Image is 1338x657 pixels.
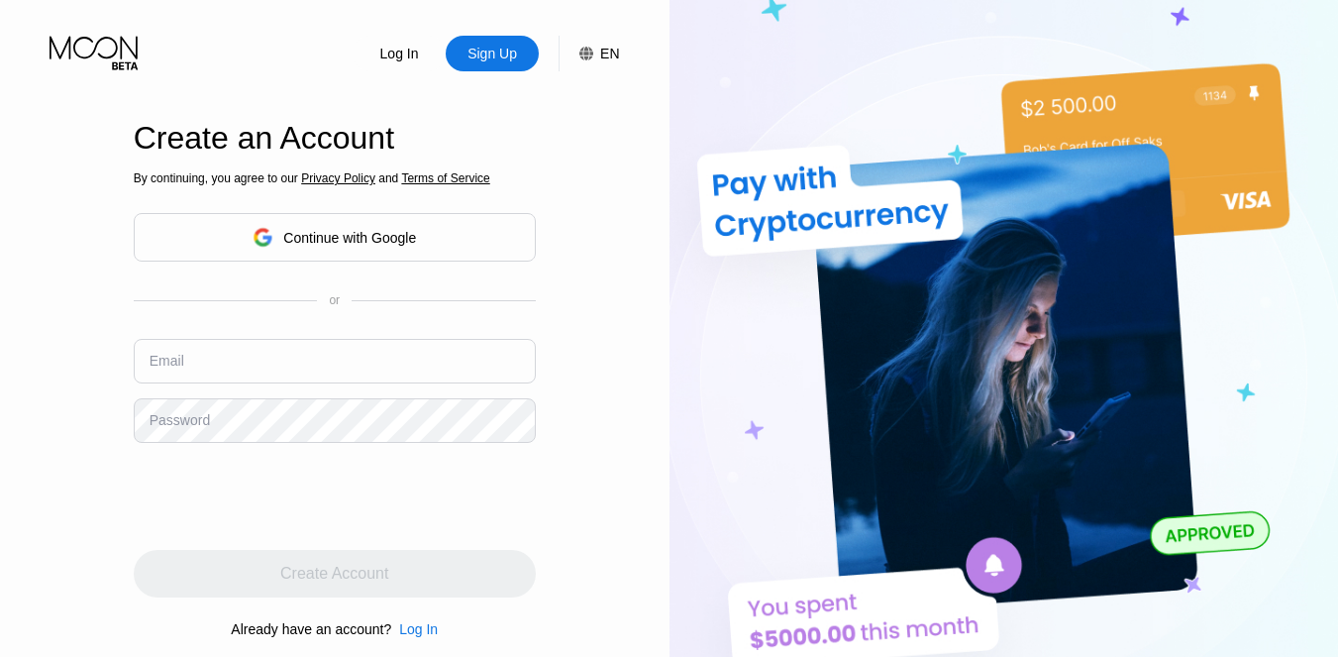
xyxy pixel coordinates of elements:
[600,46,619,61] div: EN
[134,213,536,262] div: Continue with Google
[134,120,536,157] div: Create an Account
[134,171,536,185] div: By continuing, you agree to our
[559,36,619,71] div: EN
[446,36,539,71] div: Sign Up
[465,44,519,63] div: Sign Up
[231,621,391,637] div: Already have an account?
[150,353,184,369] div: Email
[283,230,416,246] div: Continue with Google
[301,171,375,185] span: Privacy Policy
[375,171,402,185] span: and
[401,171,489,185] span: Terms of Service
[378,44,421,63] div: Log In
[353,36,446,71] div: Log In
[329,293,340,307] div: or
[134,458,435,535] iframe: reCAPTCHA
[391,621,438,637] div: Log In
[150,412,210,428] div: Password
[399,621,438,637] div: Log In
